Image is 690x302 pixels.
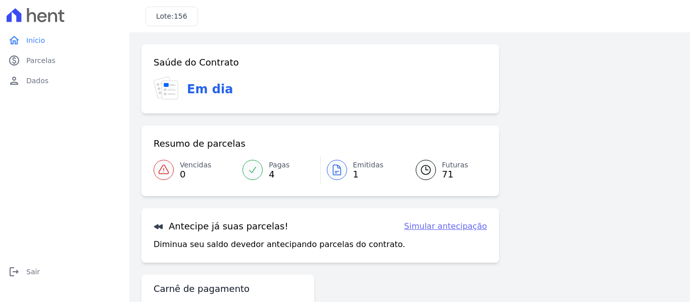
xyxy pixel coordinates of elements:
span: 4 [269,170,289,178]
span: 0 [180,170,211,178]
h3: Carnê de pagamento [154,283,250,295]
a: paidParcelas [4,50,125,71]
p: Diminua seu saldo devedor antecipando parcelas do contrato. [154,238,405,251]
a: Simular antecipação [404,220,487,232]
a: Futuras 71 [404,156,487,184]
i: person [8,75,20,87]
span: Emitidas [353,160,384,170]
span: Sair [26,267,40,277]
i: paid [8,54,20,67]
span: Futuras [442,160,468,170]
span: Parcelas [26,55,56,66]
span: Início [26,35,45,45]
a: homeInício [4,30,125,50]
h3: Em dia [187,80,233,98]
span: 71 [442,170,468,178]
span: Vencidas [180,160,211,170]
h3: Lote: [156,11,187,22]
a: logoutSair [4,262,125,282]
a: Vencidas 0 [154,156,236,184]
a: Pagas 4 [236,156,320,184]
span: Dados [26,76,48,86]
span: 156 [174,12,187,20]
h3: Resumo de parcelas [154,138,245,150]
a: Emitidas 1 [321,156,404,184]
span: Pagas [269,160,289,170]
a: personDados [4,71,125,91]
span: 1 [353,170,384,178]
i: home [8,34,20,46]
h3: Antecipe já suas parcelas! [154,220,288,232]
h3: Saúde do Contrato [154,56,239,69]
i: logout [8,266,20,278]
